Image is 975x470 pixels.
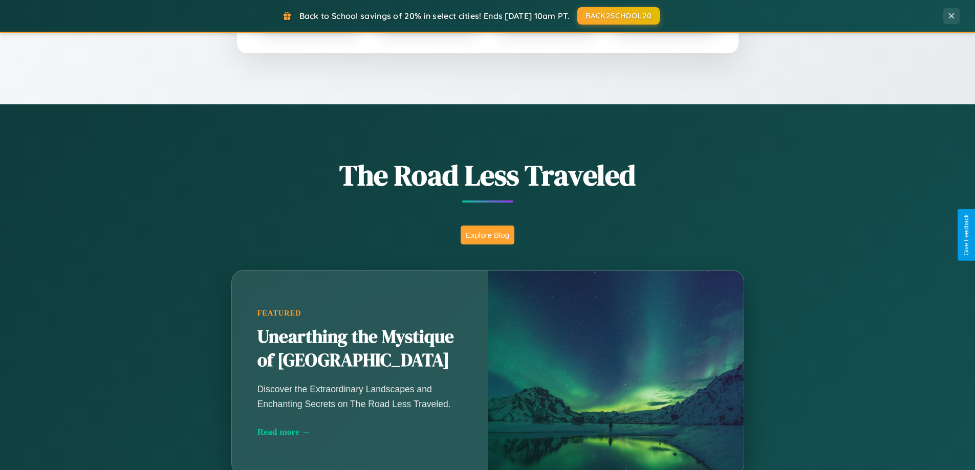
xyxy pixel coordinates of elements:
[181,155,795,195] h1: The Road Less Traveled
[257,325,462,372] h2: Unearthing the Mystique of [GEOGRAPHIC_DATA]
[577,7,660,25] button: BACK2SCHOOL20
[963,214,970,256] div: Give Feedback
[299,11,570,21] span: Back to School savings of 20% in select cities! Ends [DATE] 10am PT.
[257,309,462,318] div: Featured
[257,427,462,437] div: Read more →
[257,382,462,411] p: Discover the Extraordinary Landscapes and Enchanting Secrets on The Road Less Traveled.
[461,226,514,244] button: Explore Blog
